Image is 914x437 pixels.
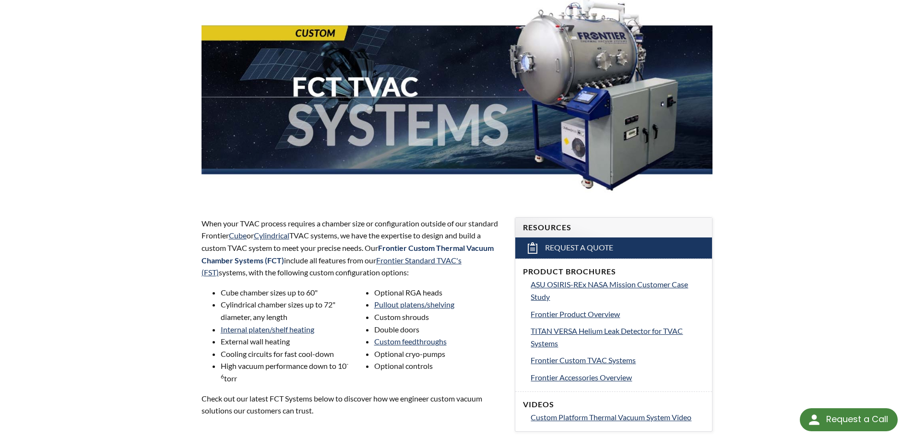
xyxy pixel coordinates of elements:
li: Optional RGA heads [374,286,504,299]
span: TITAN VERSA Helium Leak Detector for TVAC Systems [531,326,683,348]
sup: -6 [221,360,348,380]
a: Cylindrical [254,231,289,240]
p: When your TVAC process requires a chamber size or configuration outside of our standard Frontier ... [202,217,504,279]
span: Frontier Custom Thermal Vacuum Chamber Systems (FCT) [202,243,494,265]
li: Cooling circuits for fast cool-down [221,348,350,360]
a: Cube [229,231,247,240]
li: Cube chamber sizes up to 60" [221,286,350,299]
li: Double doors [374,323,504,336]
span: Frontier Product Overview [531,309,620,319]
li: Optional controls [374,360,504,372]
a: ASU OSIRIS-REx NASA Mission Customer Case Study [531,278,704,303]
h4: Product Brochures [523,267,704,277]
li: External wall heating [221,335,350,348]
span: Request a Quote [545,243,613,253]
h4: Resources [523,223,704,233]
a: Frontier Product Overview [531,308,704,320]
li: Custom shrouds [374,311,504,323]
li: Cylindrical chamber sizes up to 72" diameter, any length [221,298,350,323]
h4: Videos [523,400,704,410]
span: Custom Platform Thermal Vacuum System Video [531,413,691,422]
li: Optional cryo-pumps [374,348,504,360]
a: Custom feedthroughs [374,337,447,346]
a: Internal platen/shelf heating [221,325,314,334]
div: Request a Call [826,408,888,430]
p: Check out our latest FCT Systems below to discover how we engineer custom vacuum solutions our cu... [202,392,504,417]
span: Frontier Custom TVAC Systems [531,355,636,365]
span: Frontier Accessories Overview [531,373,632,382]
a: Frontier Custom TVAC Systems [531,354,704,366]
a: TITAN VERSA Helium Leak Detector for TVAC Systems [531,325,704,349]
div: Request a Call [800,408,898,431]
li: High vacuum performance down to 10 torr [221,360,350,384]
span: ASU OSIRIS-REx NASA Mission Customer Case Study [531,280,688,301]
a: Custom Platform Thermal Vacuum System Video [531,411,704,424]
a: Pullout platens/shelving [374,300,454,309]
img: round button [807,412,822,427]
a: Request a Quote [515,237,712,259]
a: Frontier Accessories Overview [531,371,704,384]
